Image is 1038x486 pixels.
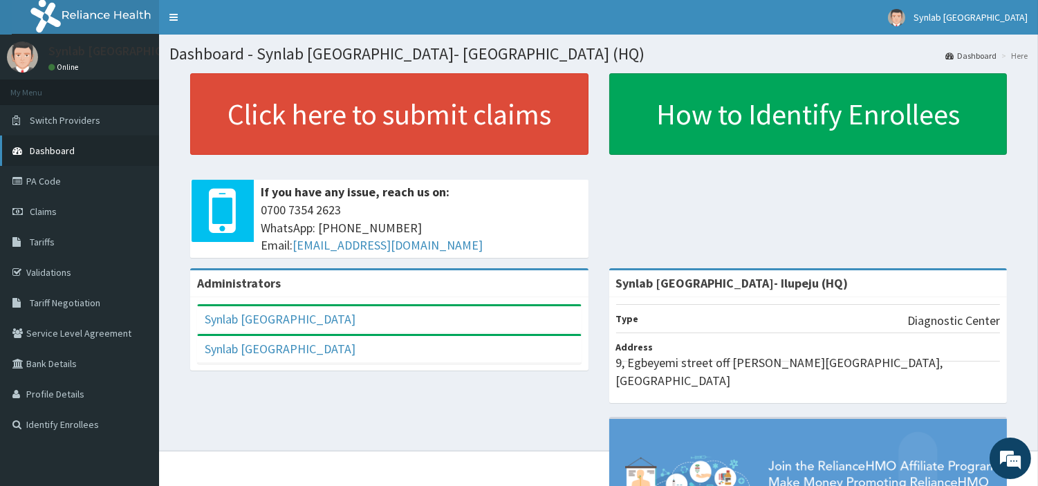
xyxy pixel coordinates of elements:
[616,354,1001,389] p: 9, Egbeyemi street off [PERSON_NAME][GEOGRAPHIC_DATA], [GEOGRAPHIC_DATA]
[888,9,905,26] img: User Image
[205,341,355,357] a: Synlab [GEOGRAPHIC_DATA]
[945,50,997,62] a: Dashboard
[616,341,654,353] b: Address
[169,45,1028,63] h1: Dashboard - Synlab [GEOGRAPHIC_DATA]- [GEOGRAPHIC_DATA] (HQ)
[616,312,639,325] b: Type
[261,201,582,254] span: 0700 7354 2623 WhatsApp: [PHONE_NUMBER] Email:
[616,275,849,291] strong: Synlab [GEOGRAPHIC_DATA]- Ilupeju (HQ)
[998,50,1028,62] li: Here
[197,275,281,291] b: Administrators
[30,297,100,309] span: Tariff Negotiation
[261,184,450,200] b: If you have any issue, reach us on:
[190,73,588,155] a: Click here to submit claims
[609,73,1008,155] a: How to Identify Enrollees
[293,237,483,253] a: [EMAIL_ADDRESS][DOMAIN_NAME]
[914,11,1028,24] span: Synlab [GEOGRAPHIC_DATA]
[30,205,57,218] span: Claims
[48,62,82,72] a: Online
[7,41,38,73] img: User Image
[205,311,355,327] a: Synlab [GEOGRAPHIC_DATA]
[30,144,75,157] span: Dashboard
[48,45,202,57] p: Synlab [GEOGRAPHIC_DATA]
[30,236,55,248] span: Tariffs
[30,114,100,127] span: Switch Providers
[907,312,1000,330] p: Diagnostic Center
